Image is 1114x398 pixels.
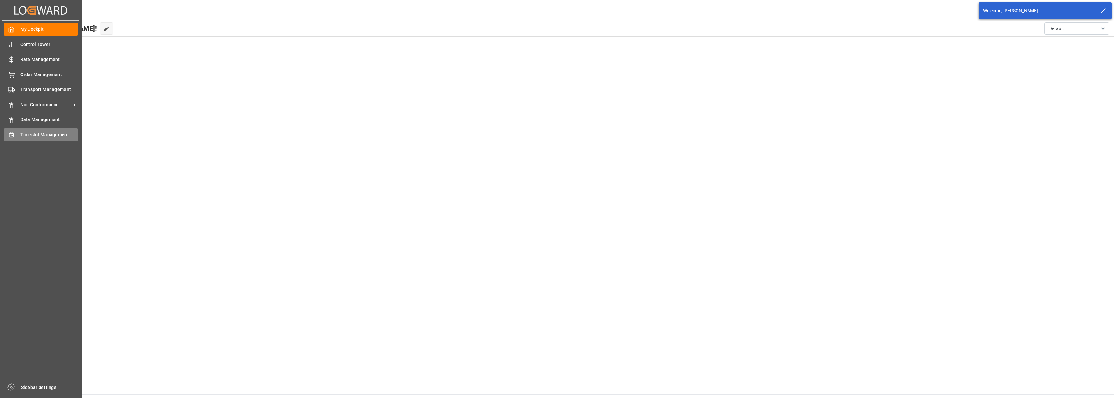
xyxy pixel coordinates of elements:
[4,53,78,66] a: Rate Management
[4,113,78,126] a: Data Management
[20,26,78,33] span: My Cockpit
[1044,22,1109,35] button: open menu
[20,131,78,138] span: Timeslot Management
[20,86,78,93] span: Transport Management
[21,384,79,391] span: Sidebar Settings
[20,56,78,63] span: Rate Management
[983,7,1095,14] div: Welcome, [PERSON_NAME]
[1049,25,1064,32] span: Default
[4,83,78,96] a: Transport Management
[20,41,78,48] span: Control Tower
[20,116,78,123] span: Data Management
[20,71,78,78] span: Order Management
[20,101,72,108] span: Non Conformance
[27,22,97,35] span: Hello [PERSON_NAME]!
[4,68,78,81] a: Order Management
[4,38,78,51] a: Control Tower
[4,128,78,141] a: Timeslot Management
[4,23,78,36] a: My Cockpit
